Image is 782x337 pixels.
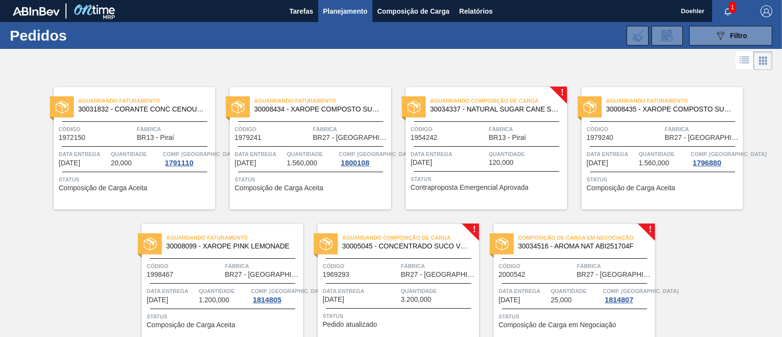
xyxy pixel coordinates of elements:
span: Aguardando Composição de Carga [430,96,567,106]
span: Planejamento [323,5,368,17]
span: 26/09/2025 [499,296,520,304]
span: Comp. Carga [691,149,766,159]
span: Contraproposta Emergencial Aprovada [411,184,528,191]
span: 02/08/2025 [235,159,256,167]
span: Data entrega [59,149,109,159]
span: Código [499,261,574,271]
span: 1.200,000 [199,296,229,304]
span: Composição de Carga Aceita [59,184,147,192]
span: BR27 - Nova Minas [577,271,652,278]
span: Fábrica [489,124,565,134]
span: Relatórios [459,5,493,17]
span: Código [586,124,662,134]
span: Quantidade [199,286,249,296]
span: Status [59,175,213,184]
div: 1791110 [163,159,195,167]
div: 1814807 [603,296,635,304]
span: Quantidade [401,286,477,296]
span: Status [411,174,565,184]
div: Solicitação de Revisão de Pedidos [652,26,683,45]
span: 30008435 - XAROPE COMPOSTO SUNCHAI ZERO LIMAO [606,106,735,113]
span: 1998467 [147,271,174,278]
span: Fábrica [401,261,477,271]
span: Pedido atualizado [323,321,377,328]
span: Status [235,175,389,184]
span: Fábrica [313,124,389,134]
span: Fábrica [665,124,740,134]
span: 2000542 [499,271,525,278]
span: BR13 - Piraí [137,134,174,141]
span: Código [411,124,486,134]
span: 30034516 - AROMA NAT ABI251704F [518,243,647,250]
span: Tarefas [289,5,313,17]
span: Código [147,261,222,271]
span: Código [59,124,134,134]
span: Fábrica [577,261,652,271]
span: BR27 - Nova Minas [225,271,301,278]
a: Comp. [GEOGRAPHIC_DATA]1796880 [691,149,740,167]
span: Comp. Carga [163,149,239,159]
span: Data entrega [147,286,196,296]
span: 16/07/2025 [59,159,80,167]
img: status [584,101,596,113]
span: Data entrega [411,149,486,159]
span: 30008099 - XAROPE PINK LEMONADE [166,243,295,250]
span: 1 [729,2,736,13]
span: Aguardando Faturamento [166,233,303,243]
a: !statusAguardando Composição de Carga30034337 - NATURAL SUGAR CANE S FLAVOURINGCódigo1954242Fábri... [391,87,567,209]
span: 1954242 [411,134,437,141]
span: Composição de Carga [377,5,450,17]
span: Comp. Carga [339,149,414,159]
div: 1814805 [251,296,283,304]
button: Filtro [689,26,772,45]
a: Comp. [GEOGRAPHIC_DATA]1800108 [339,149,389,167]
span: 26/09/2025 [147,296,168,304]
span: 25,000 [551,296,572,304]
span: Quantidade [287,149,337,159]
span: Quantidade [111,149,161,159]
span: Status [323,311,477,321]
img: status [408,101,420,113]
img: TNhmsLtSVTkK8tSr43FrP2fwEKptu5GPRR3wAAAABJRU5ErkJggg== [13,7,60,16]
span: Status [586,175,740,184]
span: 1.560,000 [639,159,669,167]
span: BR27 - Nova Minas [401,271,477,278]
span: 120,000 [489,159,514,166]
span: Quantidade [489,149,565,159]
div: 1800108 [339,159,371,167]
span: 26/09/2025 [323,296,344,303]
span: Data entrega [323,286,398,296]
span: Aguardando Faturamento [78,96,215,106]
div: Visão em Lista [736,51,754,70]
span: BR27 - Nova Minas [313,134,389,141]
span: Composição de Carga Aceita [235,184,323,192]
span: Filtro [730,32,747,40]
span: BR27 - Nova Minas [665,134,740,141]
span: Aguardando Faturamento [606,96,743,106]
span: Comp. Carga [603,286,678,296]
span: 15/08/2025 [411,159,432,166]
span: 30031832 - CORANTE CONC CENOURA ROXA G12513 [78,106,207,113]
span: Data entrega [235,149,284,159]
span: BR13 - Piraí [489,134,526,141]
img: Logout [760,5,772,17]
img: status [496,238,508,250]
span: Data entrega [499,286,548,296]
span: 1979240 [586,134,613,141]
span: 1979241 [235,134,261,141]
span: 30005045 - CONCENTRADO SUCO VERDE [342,243,471,250]
span: Código [323,261,398,271]
span: Código [235,124,310,134]
span: 22/08/2025 [586,159,608,167]
button: Notificações [712,4,743,18]
a: statusAguardando Faturamento30008434 - XAROPE COMPOSTO SUNCHAI ZERO PESSEGOCódigo1979241FábricaBR... [215,87,391,209]
span: Comp. Carga [251,286,326,296]
span: 1969293 [323,271,349,278]
img: status [232,101,244,113]
a: Comp. [GEOGRAPHIC_DATA]1814807 [603,286,652,304]
span: Fábrica [137,124,213,134]
span: Data entrega [586,149,636,159]
a: Comp. [GEOGRAPHIC_DATA]1814805 [251,286,301,304]
span: 1972150 [59,134,86,141]
span: Quantidade [639,149,689,159]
